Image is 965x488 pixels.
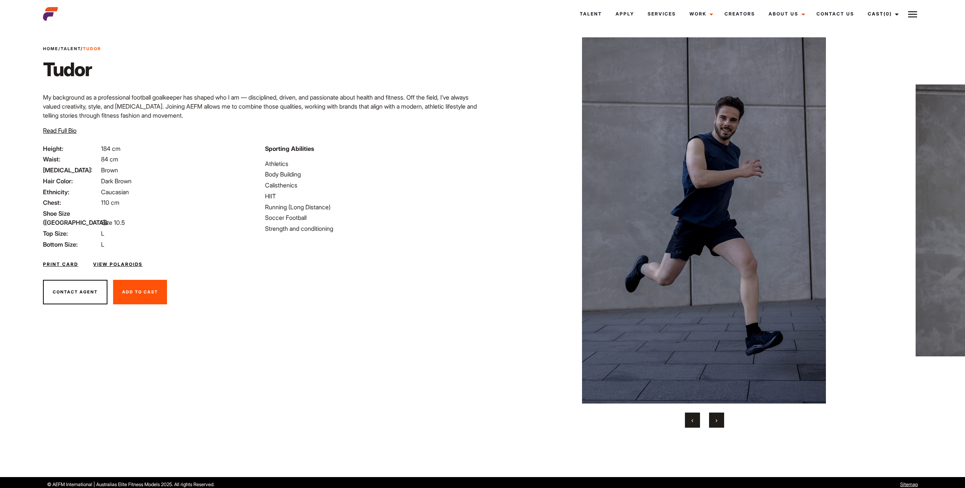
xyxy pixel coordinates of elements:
img: cropped-aefm-brand-fav-22-square.png [43,6,58,21]
li: Athletics [265,159,478,168]
img: Burger icon [908,10,917,19]
span: Top Size: [43,229,100,238]
li: HIIT [265,192,478,201]
a: Print Card [43,261,78,268]
span: Brown [101,166,118,174]
strong: Tudor [83,46,101,51]
strong: Sporting Abilities [265,145,314,152]
a: Services [641,4,683,24]
span: Next [715,416,717,424]
button: Read Full Bio [43,126,77,135]
a: Contact Us [810,4,861,24]
span: Size 10.5 [101,219,125,226]
button: Contact Agent [43,280,107,305]
span: Caucasian [101,188,129,196]
span: L [101,230,104,237]
span: Ethnicity: [43,187,100,196]
li: Calisthenics [265,181,478,190]
span: Height: [43,144,100,153]
li: Strength and conditioning [265,224,478,233]
span: Shoe Size ([GEOGRAPHIC_DATA]): [43,209,100,227]
span: Dark Brown [101,177,132,185]
button: Add To Cast [113,280,167,305]
a: Sitemap [900,482,918,487]
span: Read Full Bio [43,127,77,134]
span: Chest: [43,198,100,207]
h1: Tudor [43,58,101,81]
span: 110 cm [101,199,119,206]
span: L [101,241,104,248]
span: Waist: [43,155,100,164]
span: 184 cm [101,145,121,152]
li: Body Building [265,170,478,179]
li: Soccer Football [265,213,478,222]
a: Home [43,46,58,51]
a: View Polaroids [93,261,142,268]
li: Running (Long Distance) [265,203,478,212]
span: Add To Cast [122,289,158,295]
span: 84 cm [101,155,118,163]
a: Cast(0) [861,4,903,24]
a: Creators [718,4,762,24]
p: My background as a professional football goalkeeper has shaped who I am — disciplined, driven, an... [43,93,478,120]
span: [MEDICAL_DATA]: [43,166,100,175]
span: Hair Color: [43,176,100,186]
a: Work [683,4,718,24]
a: Talent [573,4,609,24]
span: Previous [691,416,693,424]
a: Apply [609,4,641,24]
span: (0) [884,11,892,17]
p: © AEFM International | Australias Elite Fitness Models 2025. All rights Reserved. [47,481,551,488]
span: / / [43,46,101,52]
a: About Us [762,4,810,24]
span: Bottom Size: [43,240,100,249]
a: Talent [61,46,81,51]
